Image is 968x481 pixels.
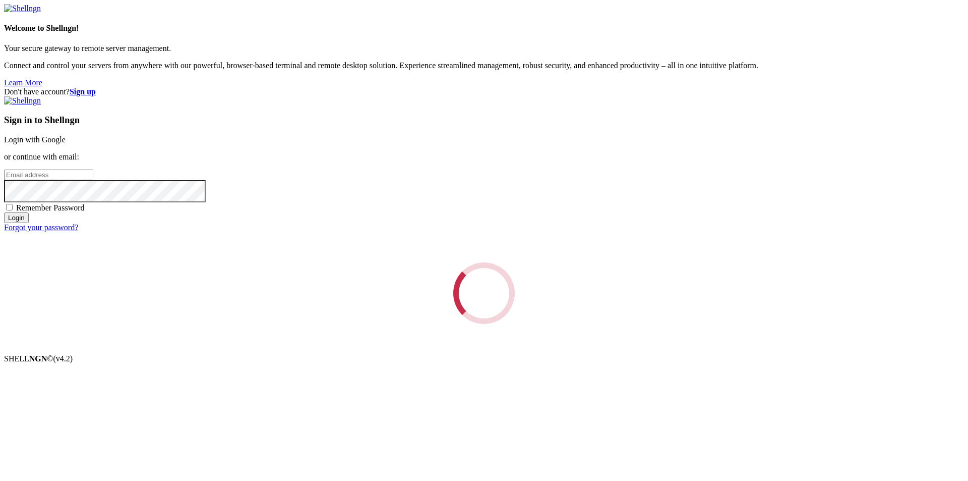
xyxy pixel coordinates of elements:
[4,152,964,162] p: or continue with email:
[4,96,41,105] img: Shellngn
[450,259,517,327] div: Loading...
[4,223,78,232] a: Forgot your password?
[4,61,964,70] p: Connect and control your servers from anywhere with our powerful, browser-based terminal and remo...
[4,78,42,87] a: Learn More
[4,24,964,33] h4: Welcome to Shellngn!
[4,44,964,53] p: Your secure gateway to remote server management.
[53,354,73,363] span: 4.2.0
[29,354,47,363] b: NGN
[6,204,13,210] input: Remember Password
[4,4,41,13] img: Shellngn
[70,87,96,96] a: Sign up
[4,115,964,126] h3: Sign in to Shellngn
[4,87,964,96] div: Don't have account?
[4,170,93,180] input: Email address
[4,135,66,144] a: Login with Google
[4,212,29,223] input: Login
[4,354,73,363] span: SHELL ©
[16,203,85,212] span: Remember Password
